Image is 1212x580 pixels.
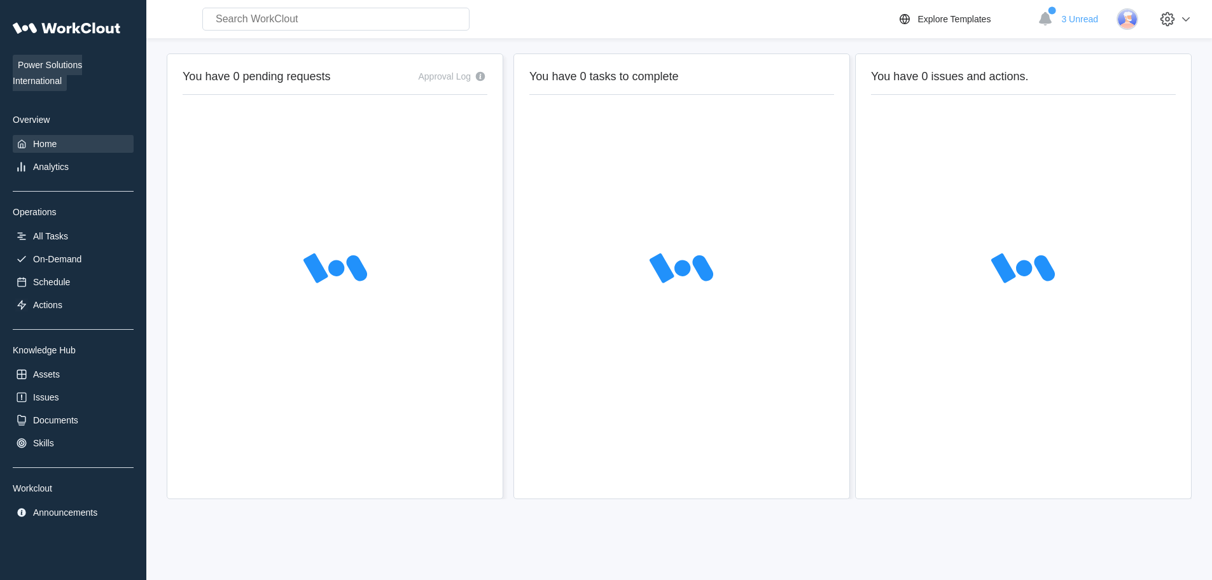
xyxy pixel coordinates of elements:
[13,365,134,383] a: Assets
[13,55,82,91] span: Power Solutions International
[917,14,991,24] div: Explore Templates
[33,231,68,241] div: All Tasks
[13,434,134,452] a: Skills
[33,277,70,287] div: Schedule
[13,345,134,355] div: Knowledge Hub
[13,250,134,268] a: On-Demand
[33,438,54,448] div: Skills
[1061,14,1098,24] span: 3 Unread
[33,507,97,518] div: Announcements
[202,8,470,31] input: Search WorkClout
[871,69,1176,84] h2: You have 0 issues and actions.
[529,69,834,84] h2: You have 0 tasks to complete
[1117,8,1138,30] img: user-3.png
[13,273,134,291] a: Schedule
[13,504,134,521] a: Announcements
[33,415,78,425] div: Documents
[13,207,134,217] div: Operations
[13,483,134,493] div: Workclout
[13,115,134,125] div: Overview
[33,369,60,379] div: Assets
[13,158,134,176] a: Analytics
[418,71,471,81] div: Approval Log
[13,227,134,245] a: All Tasks
[33,300,62,310] div: Actions
[33,254,81,264] div: On-Demand
[13,388,134,406] a: Issues
[13,296,134,314] a: Actions
[33,139,57,149] div: Home
[13,411,134,429] a: Documents
[33,392,59,402] div: Issues
[13,135,134,153] a: Home
[33,162,69,172] div: Analytics
[897,11,1031,27] a: Explore Templates
[183,69,331,84] h2: You have 0 pending requests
